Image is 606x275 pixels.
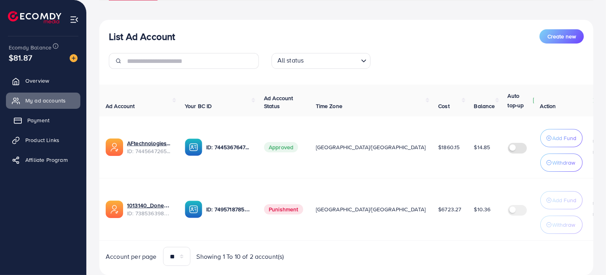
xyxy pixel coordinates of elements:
p: ID: 7445367647883460625 [206,142,251,152]
img: logo [8,11,61,23]
span: ID: 7445647265869447169 [127,147,172,155]
div: Search for option [272,53,370,69]
button: Withdraw [540,154,583,172]
span: ID: 7385363982477082641 [127,209,172,217]
p: Withdraw [553,158,576,167]
img: ic-ads-acc.e4c84228.svg [106,201,123,218]
input: Search for option [306,55,357,67]
span: Product Links [25,136,59,144]
a: My ad accounts [6,93,80,108]
img: ic-ads-acc.e4c84228.svg [106,138,123,156]
span: [GEOGRAPHIC_DATA]/[GEOGRAPHIC_DATA] [316,205,426,213]
span: Overview [25,77,49,85]
button: Add Fund [540,129,583,147]
span: Create new [547,32,576,40]
button: Withdraw [540,216,583,234]
img: menu [70,15,79,24]
span: $6723.27 [438,205,461,213]
img: ic-ba-acc.ded83a64.svg [185,138,202,156]
span: Punishment [264,204,303,214]
span: $10.36 [474,205,491,213]
span: All status [276,54,306,67]
span: Ecomdy Balance [9,44,51,51]
a: Affiliate Program [6,152,80,168]
span: Account per page [106,252,157,261]
h3: List Ad Account [109,31,175,42]
span: Affiliate Program [25,156,68,164]
a: Overview [6,73,80,89]
p: Add Fund [553,133,577,143]
p: ID: 7495718785735901201 [206,205,251,214]
span: $14.85 [474,143,490,151]
iframe: Chat [572,239,600,269]
span: Your BC ID [185,102,212,110]
span: Ad Account Status [264,94,293,110]
span: Cost [438,102,450,110]
div: <span class='underline'>1013140_DoneBaker_aftechnologies_1719539065809</span></br>738536398247708... [127,201,172,218]
span: [GEOGRAPHIC_DATA]/[GEOGRAPHIC_DATA] [316,143,426,151]
span: $81.87 [9,52,32,63]
a: Product Links [6,132,80,148]
img: image [70,54,78,62]
button: Add Fund [540,191,583,209]
span: My ad accounts [25,97,66,104]
p: Add Fund [553,195,577,205]
span: Payment [27,116,49,124]
span: Ad Account [106,102,135,110]
span: Time Zone [316,102,342,110]
img: ic-ba-acc.ded83a64.svg [185,201,202,218]
a: Payment [6,112,80,128]
a: AFtechnologies_1733574856174 [127,139,172,147]
span: Balance [474,102,495,110]
p: Auto top-up [508,91,531,110]
div: <span class='underline'>AFtechnologies_1733574856174</span></br>7445647265869447169 [127,139,172,156]
a: 1013140_DoneBaker_aftechnologies_1719539065809 [127,201,172,209]
button: Create new [540,29,584,44]
span: Approved [264,142,298,152]
span: $1860.15 [438,143,460,151]
p: Withdraw [553,220,576,229]
span: Action [540,102,556,110]
span: Showing 1 To 10 of 2 account(s) [197,252,284,261]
